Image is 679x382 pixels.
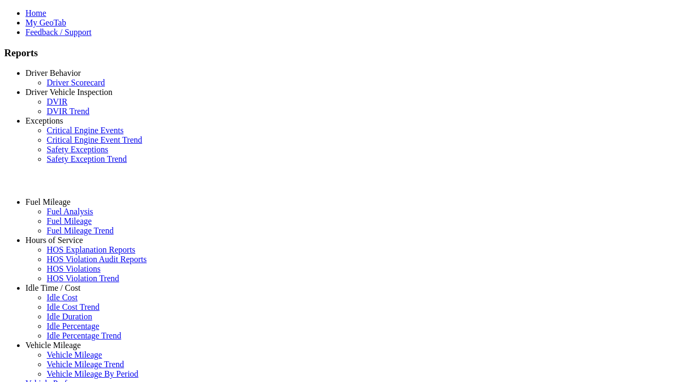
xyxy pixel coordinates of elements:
[25,8,46,18] a: Home
[47,207,93,216] a: Fuel Analysis
[47,245,135,254] a: HOS Explanation Reports
[47,97,67,106] a: DVIR
[25,197,71,206] a: Fuel Mileage
[47,322,99,331] a: Idle Percentage
[25,283,81,292] a: Idle Time / Cost
[47,293,77,302] a: Idle Cost
[25,341,81,350] a: Vehicle Mileage
[47,360,124,369] a: Vehicle Mileage Trend
[47,350,102,359] a: Vehicle Mileage
[25,236,83,245] a: Hours of Service
[47,154,127,163] a: Safety Exception Trend
[47,126,124,135] a: Critical Engine Events
[47,369,138,378] a: Vehicle Mileage By Period
[25,116,63,125] a: Exceptions
[47,216,92,225] a: Fuel Mileage
[4,47,675,59] h3: Reports
[47,135,142,144] a: Critical Engine Event Trend
[25,28,91,37] a: Feedback / Support
[25,18,66,27] a: My GeoTab
[47,312,92,321] a: Idle Duration
[25,68,81,77] a: Driver Behavior
[47,145,108,154] a: Safety Exceptions
[47,274,119,283] a: HOS Violation Trend
[47,264,100,273] a: HOS Violations
[47,78,105,87] a: Driver Scorecard
[25,88,112,97] a: Driver Vehicle Inspection
[47,302,100,311] a: Idle Cost Trend
[47,226,114,235] a: Fuel Mileage Trend
[47,331,121,340] a: Idle Percentage Trend
[47,255,147,264] a: HOS Violation Audit Reports
[47,107,89,116] a: DVIR Trend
